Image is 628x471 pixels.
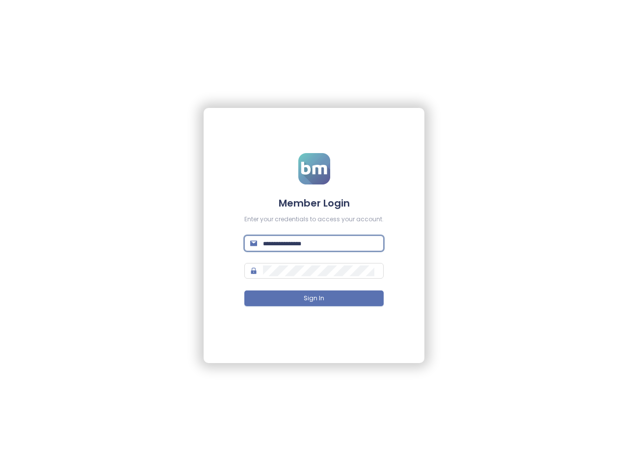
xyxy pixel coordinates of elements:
div: Enter your credentials to access your account. [244,215,384,224]
img: logo [298,153,330,184]
span: lock [250,267,257,274]
h4: Member Login [244,196,384,210]
button: Sign In [244,290,384,306]
span: Sign In [304,294,324,303]
span: mail [250,240,257,247]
